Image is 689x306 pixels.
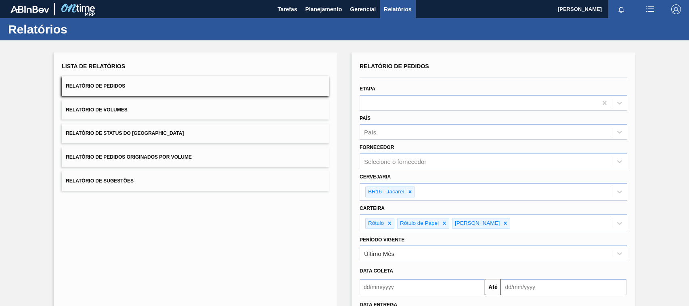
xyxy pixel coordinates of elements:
[10,6,49,13] img: TNhmsLtSVTkK8tSr43FrP2fwEKptu5GPRR3wAAAABJRU5ErkJggg==
[360,237,404,243] label: Período Vigente
[360,279,485,295] input: dd/mm/yyyy
[384,4,411,14] span: Relatórios
[350,4,376,14] span: Gerencial
[66,154,192,160] span: Relatório de Pedidos Originados por Volume
[62,171,329,191] button: Relatório de Sugestões
[671,4,681,14] img: Logout
[62,100,329,120] button: Relatório de Volumes
[8,25,151,34] h1: Relatórios
[452,218,501,228] div: [PERSON_NAME]
[501,279,626,295] input: dd/mm/yyyy
[360,63,429,69] span: Relatório de Pedidos
[485,279,501,295] button: Até
[62,76,329,96] button: Relatório de Pedidos
[364,158,426,165] div: Selecione o fornecedor
[366,187,406,197] div: BR16 - Jacareí
[364,129,376,136] div: País
[360,268,393,274] span: Data coleta
[366,218,385,228] div: Rótulo
[608,4,634,15] button: Notificações
[66,130,184,136] span: Relatório de Status do [GEOGRAPHIC_DATA]
[66,107,127,113] span: Relatório de Volumes
[360,86,375,92] label: Etapa
[645,4,655,14] img: userActions
[360,205,385,211] label: Carteira
[62,63,125,69] span: Lista de Relatórios
[360,174,391,180] label: Cervejaria
[62,147,329,167] button: Relatório de Pedidos Originados por Volume
[364,250,394,257] div: Último Mês
[277,4,297,14] span: Tarefas
[398,218,440,228] div: Rótulo de Papel
[66,83,125,89] span: Relatório de Pedidos
[62,124,329,143] button: Relatório de Status do [GEOGRAPHIC_DATA]
[360,115,371,121] label: País
[66,178,134,184] span: Relatório de Sugestões
[360,145,394,150] label: Fornecedor
[305,4,342,14] span: Planejamento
